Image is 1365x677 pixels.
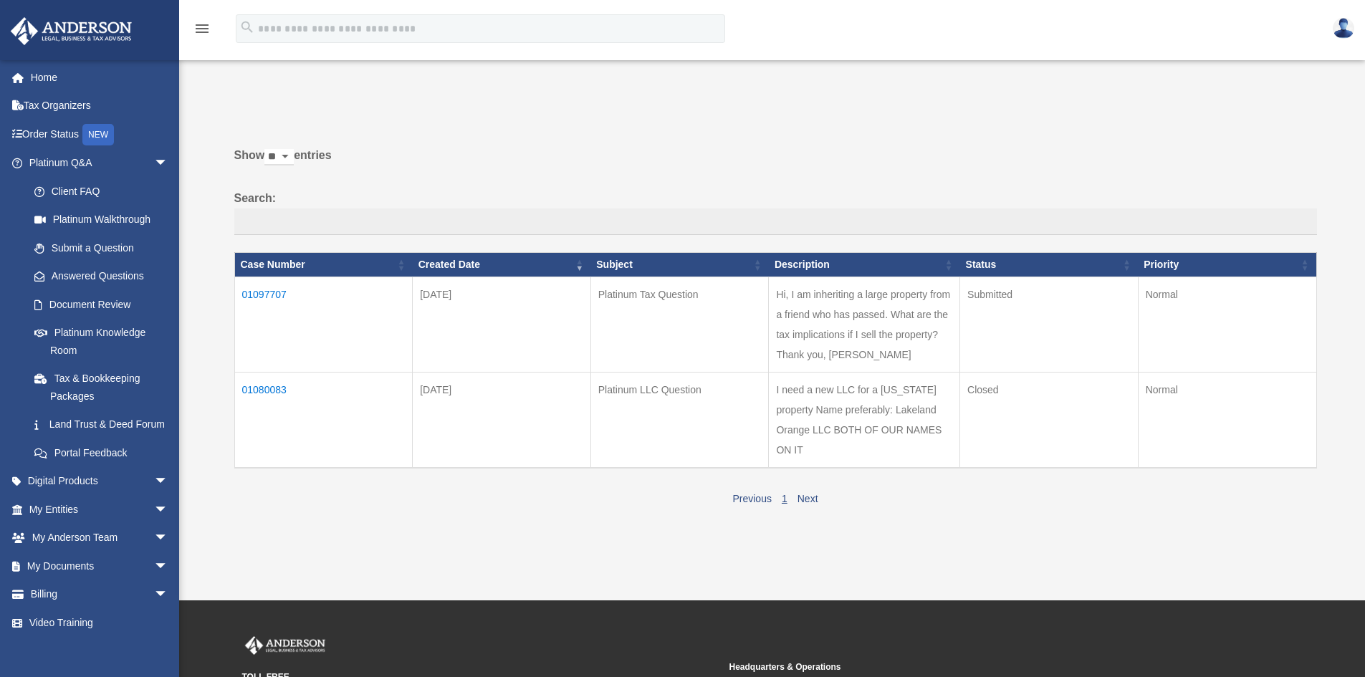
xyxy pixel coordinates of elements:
i: search [239,19,255,35]
a: Billingarrow_drop_down [10,580,190,609]
span: arrow_drop_down [154,467,183,496]
td: Normal [1138,372,1316,468]
small: Headquarters & Operations [729,660,1207,675]
a: Client FAQ [20,177,183,206]
a: menu [193,25,211,37]
td: Platinum Tax Question [590,277,769,372]
span: arrow_drop_down [154,495,183,524]
td: I need a new LLC for a [US_STATE] property Name preferably: Lakeland Orange LLC BOTH OF OUR NAMES... [769,372,960,468]
a: Platinum Knowledge Room [20,319,183,365]
a: Submit a Question [20,234,183,262]
a: Document Review [20,290,183,319]
label: Show entries [234,145,1317,180]
a: Platinum Walkthrough [20,206,183,234]
th: Created Date: activate to sort column ascending [413,253,591,277]
a: Portal Feedback [20,438,183,467]
td: Hi, I am inheriting a large property from a friend who has passed. What are the tax implications ... [769,277,960,372]
th: Subject: activate to sort column ascending [590,253,769,277]
a: Answered Questions [20,262,176,291]
a: Next [798,493,818,504]
img: User Pic [1333,18,1354,39]
th: Case Number: activate to sort column ascending [234,253,413,277]
a: Previous [732,493,771,504]
td: [DATE] [413,277,591,372]
a: Tax & Bookkeeping Packages [20,365,183,410]
input: Search: [234,208,1317,236]
a: Video Training [10,608,190,637]
td: Submitted [960,277,1139,372]
a: Land Trust & Deed Forum [20,410,183,439]
img: Anderson Advisors Platinum Portal [242,636,328,655]
th: Status: activate to sort column ascending [960,253,1139,277]
td: 01097707 [234,277,413,372]
img: Anderson Advisors Platinum Portal [6,17,136,45]
select: Showentries [264,149,294,165]
a: My Anderson Teamarrow_drop_down [10,524,190,552]
a: My Entitiesarrow_drop_down [10,495,190,524]
th: Description: activate to sort column ascending [769,253,960,277]
div: NEW [82,124,114,145]
th: Priority: activate to sort column ascending [1138,253,1316,277]
span: arrow_drop_down [154,552,183,581]
i: menu [193,20,211,37]
a: Platinum Q&Aarrow_drop_down [10,149,183,178]
span: arrow_drop_down [154,149,183,178]
label: Search: [234,188,1317,236]
a: 1 [782,493,787,504]
td: Normal [1138,277,1316,372]
a: Tax Organizers [10,92,190,120]
a: My Documentsarrow_drop_down [10,552,190,580]
span: arrow_drop_down [154,524,183,553]
td: 01080083 [234,372,413,468]
a: Home [10,63,190,92]
a: Order StatusNEW [10,120,190,149]
td: Platinum LLC Question [590,372,769,468]
td: Closed [960,372,1139,468]
a: Digital Productsarrow_drop_down [10,467,190,496]
td: [DATE] [413,372,591,468]
span: arrow_drop_down [154,580,183,610]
